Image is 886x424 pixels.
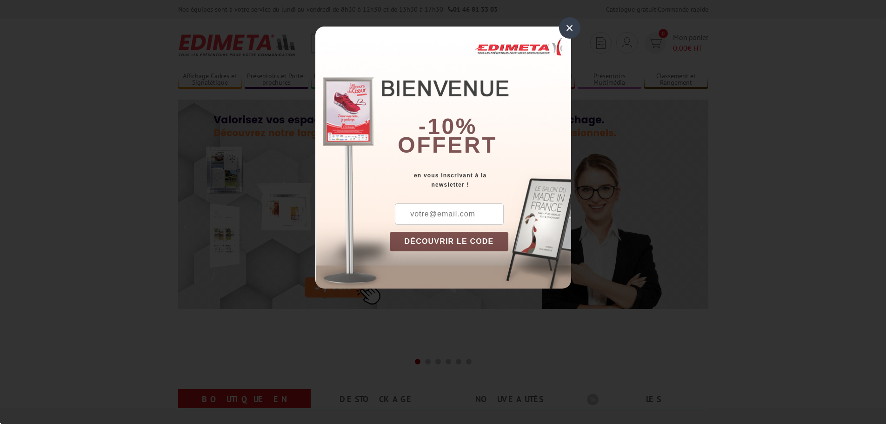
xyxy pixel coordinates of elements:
[390,171,571,189] div: en vous inscrivant à la newsletter !
[390,232,509,251] button: DÉCOUVRIR LE CODE
[395,203,504,225] input: votre@email.com
[419,114,477,139] b: -10%
[559,17,580,39] div: ×
[398,133,497,157] font: offert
